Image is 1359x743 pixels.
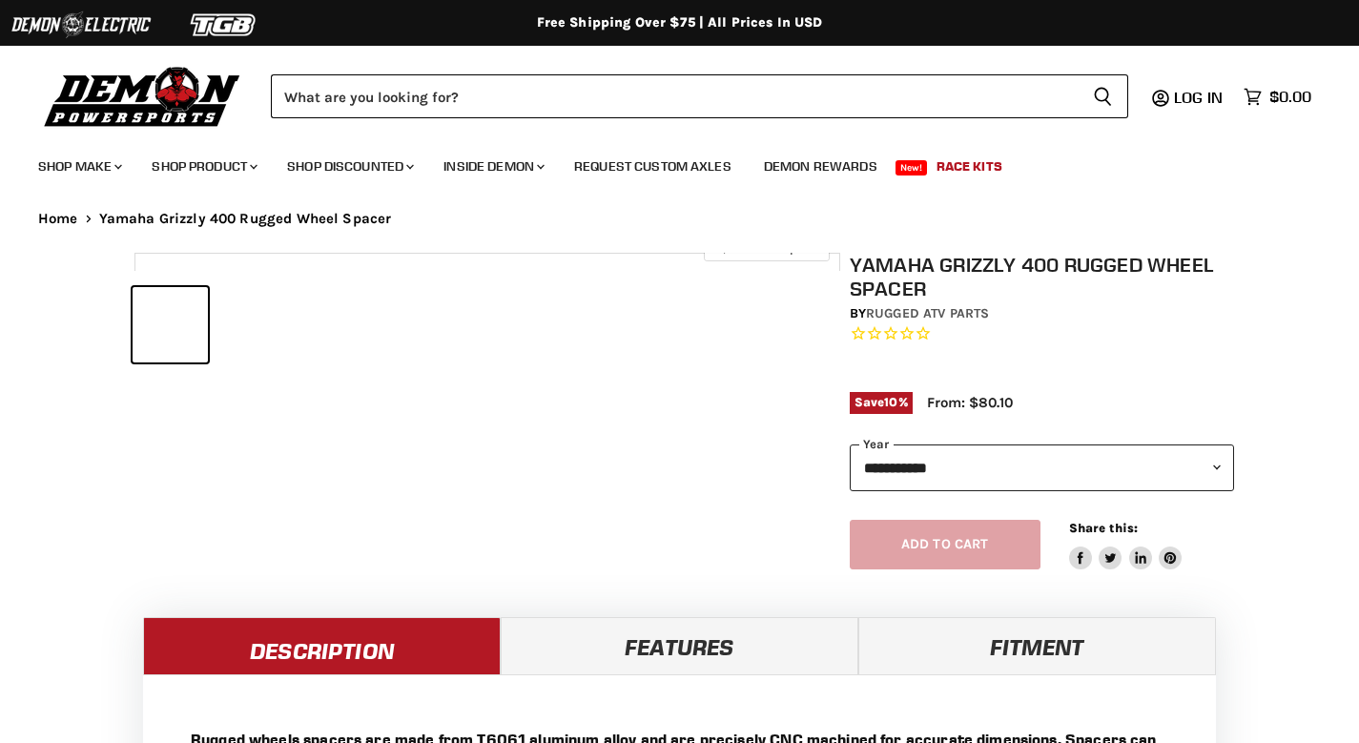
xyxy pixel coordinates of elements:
[38,211,78,227] a: Home
[1069,521,1138,535] span: Share this:
[750,147,892,186] a: Demon Rewards
[273,147,425,186] a: Shop Discounted
[850,444,1235,491] select: year
[271,74,1128,118] form: Product
[858,617,1216,674] a: Fitment
[1234,83,1321,111] a: $0.00
[850,392,913,413] span: Save %
[24,139,1307,186] ul: Main menu
[922,147,1017,186] a: Race Kits
[137,147,269,186] a: Shop Product
[1174,88,1223,107] span: Log in
[295,287,370,362] button: Yamaha Grizzly 400 Rugged Wheel Spacer thumbnail
[501,617,858,674] a: Features
[1069,520,1183,570] aside: Share this:
[133,287,208,362] button: Yamaha Grizzly 400 Rugged Wheel Spacer thumbnail
[10,7,153,43] img: Demon Electric Logo 2
[850,253,1235,300] h1: Yamaha Grizzly 400 Rugged Wheel Spacer
[1078,74,1128,118] button: Search
[884,395,897,409] span: 10
[153,7,296,43] img: TGB Logo 2
[1165,89,1234,106] a: Log in
[896,160,928,175] span: New!
[850,324,1235,344] span: Rated 0.0 out of 5 stars 0 reviews
[143,617,501,674] a: Description
[24,147,134,186] a: Shop Make
[927,394,1013,411] span: From: $80.10
[214,287,289,362] button: Yamaha Grizzly 400 Rugged Wheel Spacer thumbnail
[429,147,556,186] a: Inside Demon
[1269,88,1311,106] span: $0.00
[38,62,247,130] img: Demon Powersports
[560,147,746,186] a: Request Custom Axles
[713,240,819,255] span: Click to expand
[271,74,1078,118] input: Search
[866,305,989,321] a: Rugged ATV Parts
[99,211,392,227] span: Yamaha Grizzly 400 Rugged Wheel Spacer
[850,303,1235,324] div: by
